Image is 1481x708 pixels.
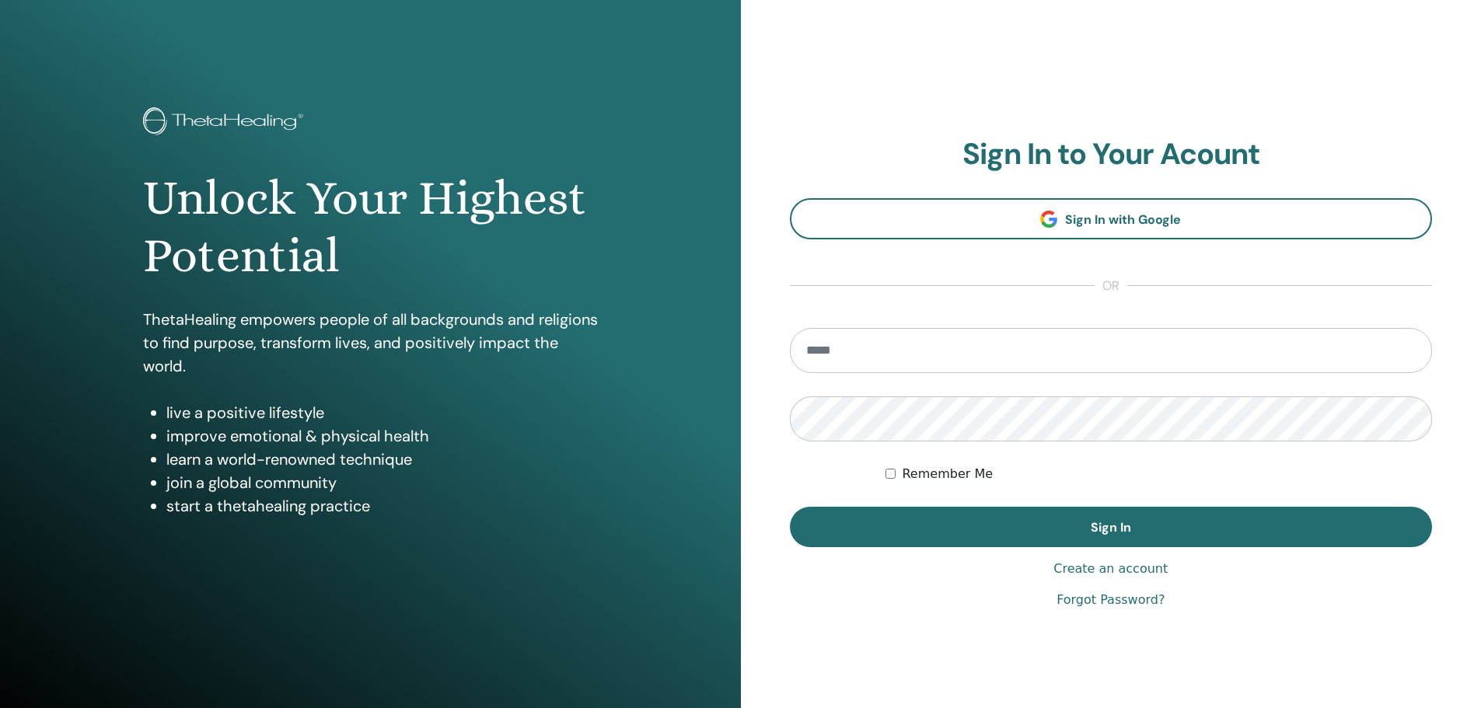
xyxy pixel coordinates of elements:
a: Sign In with Google [790,198,1433,239]
div: Keep me authenticated indefinitely or until I manually logout [885,465,1432,483]
p: ThetaHealing empowers people of all backgrounds and religions to find purpose, transform lives, a... [143,308,598,378]
label: Remember Me [902,465,993,483]
a: Create an account [1053,560,1168,578]
button: Sign In [790,507,1433,547]
li: join a global community [166,471,598,494]
span: or [1095,277,1127,295]
a: Forgot Password? [1057,591,1165,609]
li: learn a world-renowned technique [166,448,598,471]
h2: Sign In to Your Acount [790,137,1433,173]
li: improve emotional & physical health [166,424,598,448]
li: start a thetahealing practice [166,494,598,518]
span: Sign In [1091,519,1131,535]
span: Sign In with Google [1065,211,1181,228]
h1: Unlock Your Highest Potential [143,169,598,285]
li: live a positive lifestyle [166,401,598,424]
